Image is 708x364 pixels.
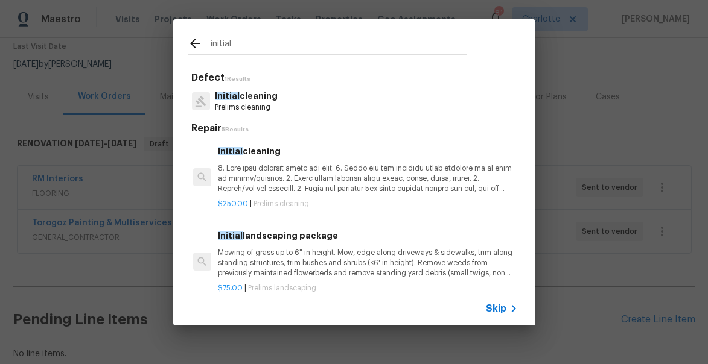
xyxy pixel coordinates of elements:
p: Prelims cleaning [215,102,278,113]
p: cleaning [215,90,278,102]
h6: cleaning [218,145,517,158]
span: Initial [218,231,243,240]
h5: Repair [191,122,521,135]
p: Mowing of grass up to 6" in height. Mow, edge along driveways & sidewalks, trim along standing st... [218,248,517,278]
span: Initial [218,147,243,155]
span: 1 Results [225,76,250,82]
span: $250.00 [218,200,248,207]
span: Skip [486,303,506,315]
p: 8. Lore ipsu dolorsit ametc adi elit. 6. Seddo eiu tem incididu utlab etdolore ma al enim ad mini... [218,163,517,194]
input: Search issues or repairs [211,36,467,54]
span: Initial [215,92,240,100]
p: | [218,283,517,293]
h5: Defect [191,72,521,84]
span: Prelims cleaning [254,200,309,207]
h6: landscaping package [218,229,517,242]
span: Prelims landscaping [248,284,316,292]
p: | [218,199,517,209]
span: $75.00 [218,284,243,292]
span: 5 Results [222,127,249,133]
